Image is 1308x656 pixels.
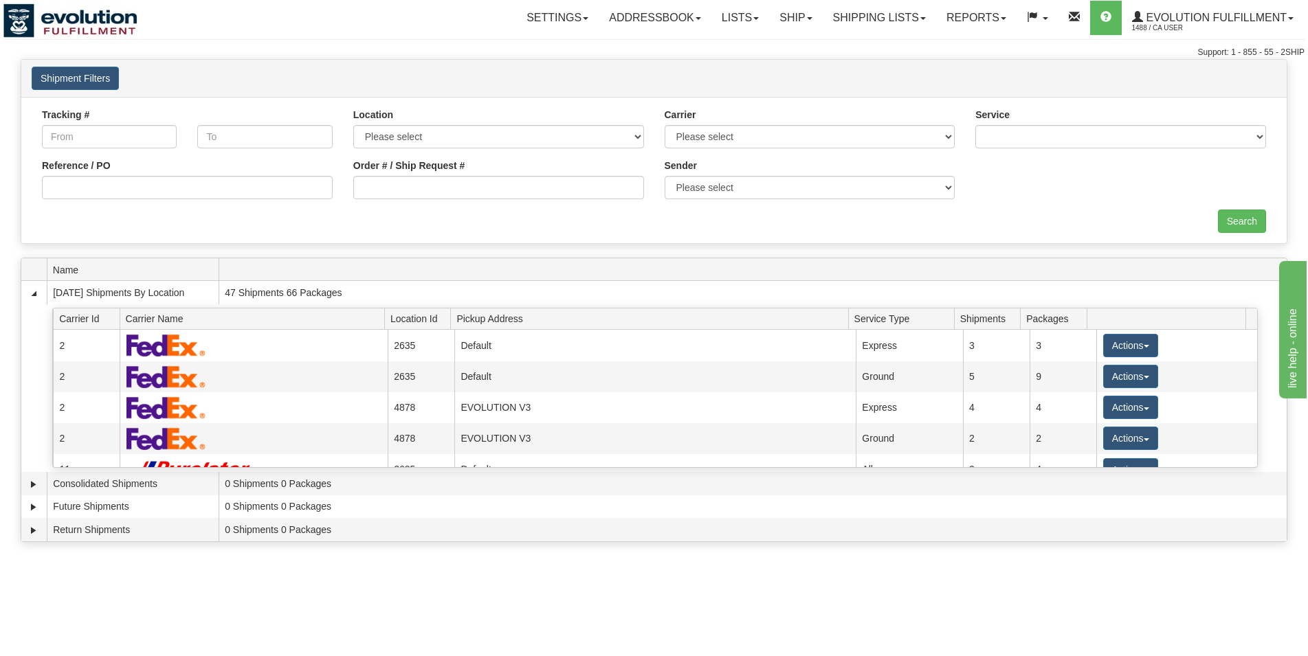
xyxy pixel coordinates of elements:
a: Evolution Fulfillment 1488 / CA User [1122,1,1304,35]
a: Expand [27,477,41,491]
label: Reference / PO [42,159,111,172]
td: Return Shipments [47,518,219,541]
a: Expand [27,500,41,514]
label: Service [975,108,1010,122]
img: FedEx Express® [126,365,206,388]
td: 0 Shipments 0 Packages [219,518,1287,541]
td: 2635 [388,361,454,392]
span: 1488 / CA User [1132,21,1235,35]
td: 2 [53,330,120,361]
label: Location [353,108,393,122]
button: Actions [1103,458,1158,482]
div: live help - online [10,8,127,25]
td: 2 [1030,423,1096,454]
span: Carrier Name [126,308,385,329]
a: Shipping lists [823,1,936,35]
td: EVOLUTION V3 [454,392,856,423]
td: 5 [963,361,1030,392]
td: [DATE] Shipments By Location [47,281,219,304]
button: Actions [1103,365,1158,388]
td: Default [454,361,856,392]
td: 2 [963,423,1030,454]
td: Default [454,454,856,485]
iframe: chat widget [1276,258,1307,398]
img: logo1488.jpg [3,3,137,38]
td: 47 Shipments 66 Packages [219,281,1287,304]
button: Shipment Filters [32,67,119,90]
a: Reports [936,1,1017,35]
td: 2 [53,361,120,392]
img: FedEx Express® [126,427,206,450]
td: 9 [1030,361,1096,392]
a: Collapse [27,286,41,300]
td: 4 [963,392,1030,423]
img: FedEx Express® [126,396,206,419]
td: Express [856,330,963,361]
div: Support: 1 - 855 - 55 - 2SHIP [3,47,1305,58]
td: 4878 [388,392,454,423]
td: All [856,454,963,485]
input: Search [1218,210,1266,233]
a: Settings [516,1,599,35]
label: Order # / Ship Request # [353,159,465,172]
td: 0 Shipments 0 Packages [219,472,1287,495]
td: 2635 [388,454,454,485]
td: Express [856,392,963,423]
td: 2 [53,423,120,454]
a: Ship [769,1,822,35]
td: Consolidated Shipments [47,472,219,495]
a: Lists [711,1,769,35]
td: 4 [1030,392,1096,423]
td: 4878 [388,423,454,454]
td: 2635 [388,330,454,361]
span: Location Id [390,308,451,329]
td: 2 [53,392,120,423]
span: Carrier Id [59,308,120,329]
span: Evolution Fulfillment [1143,12,1287,23]
td: 3 [963,330,1030,361]
label: Sender [665,159,697,172]
img: FedEx Express® [126,334,206,357]
input: From [42,125,177,148]
td: 4 [1030,454,1096,485]
td: 2 [963,454,1030,485]
span: Pickup Address [456,308,848,329]
td: Ground [856,423,963,454]
button: Actions [1103,334,1158,357]
span: Service Type [854,308,955,329]
td: 3 [1030,330,1096,361]
td: EVOLUTION V3 [454,423,856,454]
span: Name [53,259,219,280]
img: Purolator [126,460,256,479]
td: Default [454,330,856,361]
button: Actions [1103,427,1158,450]
input: To [197,125,332,148]
button: Actions [1103,396,1158,419]
a: Expand [27,523,41,537]
label: Tracking # [42,108,89,122]
td: 0 Shipments 0 Packages [219,495,1287,519]
span: Shipments [960,308,1021,329]
td: Ground [856,361,963,392]
td: 11 [53,454,120,485]
td: Future Shipments [47,495,219,519]
a: Addressbook [599,1,711,35]
label: Carrier [665,108,696,122]
span: Packages [1026,308,1087,329]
